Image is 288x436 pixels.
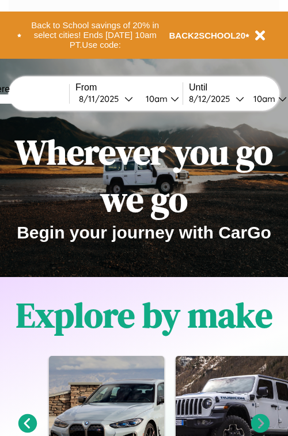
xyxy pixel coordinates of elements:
div: 8 / 12 / 2025 [189,93,236,104]
h1: Explore by make [16,291,272,339]
div: 10am [248,93,278,104]
div: 8 / 11 / 2025 [79,93,124,104]
div: 10am [140,93,170,104]
button: 8/11/2025 [75,93,137,105]
button: 10am [137,93,183,105]
label: From [75,82,183,93]
b: BACK2SCHOOL20 [169,31,246,40]
button: Back to School savings of 20% in select cities! Ends [DATE] 10am PT.Use code: [21,17,169,53]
